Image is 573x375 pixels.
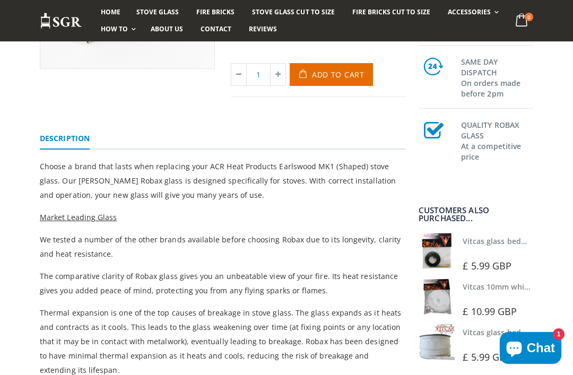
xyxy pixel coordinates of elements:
[244,4,342,21] a: Stove Glass Cut To Size
[40,12,82,30] img: Stove Glass Replacement
[419,233,455,269] img: Vitcas stove glass bedding in tape
[312,69,364,80] span: Add to Cart
[497,332,565,367] inbox-online-store-chat: Shopify online store chat
[40,234,401,259] span: We tested a number of the other brands available before choosing Robax due to its longevity, clar...
[143,21,191,38] a: About us
[151,24,183,33] span: About us
[201,24,231,33] span: Contact
[93,4,128,21] a: Home
[461,55,533,99] h3: SAME DAY DISPATCH On orders made before 2pm
[352,7,430,16] span: Fire Bricks Cut To Size
[93,21,141,38] a: How To
[101,24,128,33] span: How To
[463,259,511,272] span: £ 5.99 GBP
[419,206,533,222] div: Customers also purchased...
[40,161,396,200] span: Choose a brand that lasts when replacing your ACR Heat Products Earlswood MK1 (Shaped) stove glas...
[40,128,90,150] a: Description
[193,21,239,38] a: Contact
[440,4,504,21] a: Accessories
[419,324,455,360] img: Vitcas stove glass bedding in tape
[461,118,533,162] h3: QUALITY ROBAX GLASS At a competitive price
[344,4,438,21] a: Fire Bricks Cut To Size
[40,308,401,375] span: Thermal expansion is one of the top causes of breakage in stove glass. The glass expands as it he...
[40,271,398,295] span: The comparative clarity of Robax glass gives you an unbeatable view of your fire. Its heat resist...
[128,4,187,21] a: Stove Glass
[241,21,285,38] a: Reviews
[40,212,117,222] span: Market Leading Glass
[136,7,179,16] span: Stove Glass
[511,11,533,31] a: 0
[463,305,517,318] span: £ 10.99 GBP
[290,63,373,86] button: Add to Cart
[463,351,511,363] span: £ 5.99 GBP
[252,7,334,16] span: Stove Glass Cut To Size
[525,13,533,21] span: 0
[196,7,235,16] span: Fire Bricks
[448,7,491,16] span: Accessories
[188,4,242,21] a: Fire Bricks
[249,24,277,33] span: Reviews
[101,7,120,16] span: Home
[419,278,455,315] img: Vitcas white rope, glue and gloves kit 10mm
